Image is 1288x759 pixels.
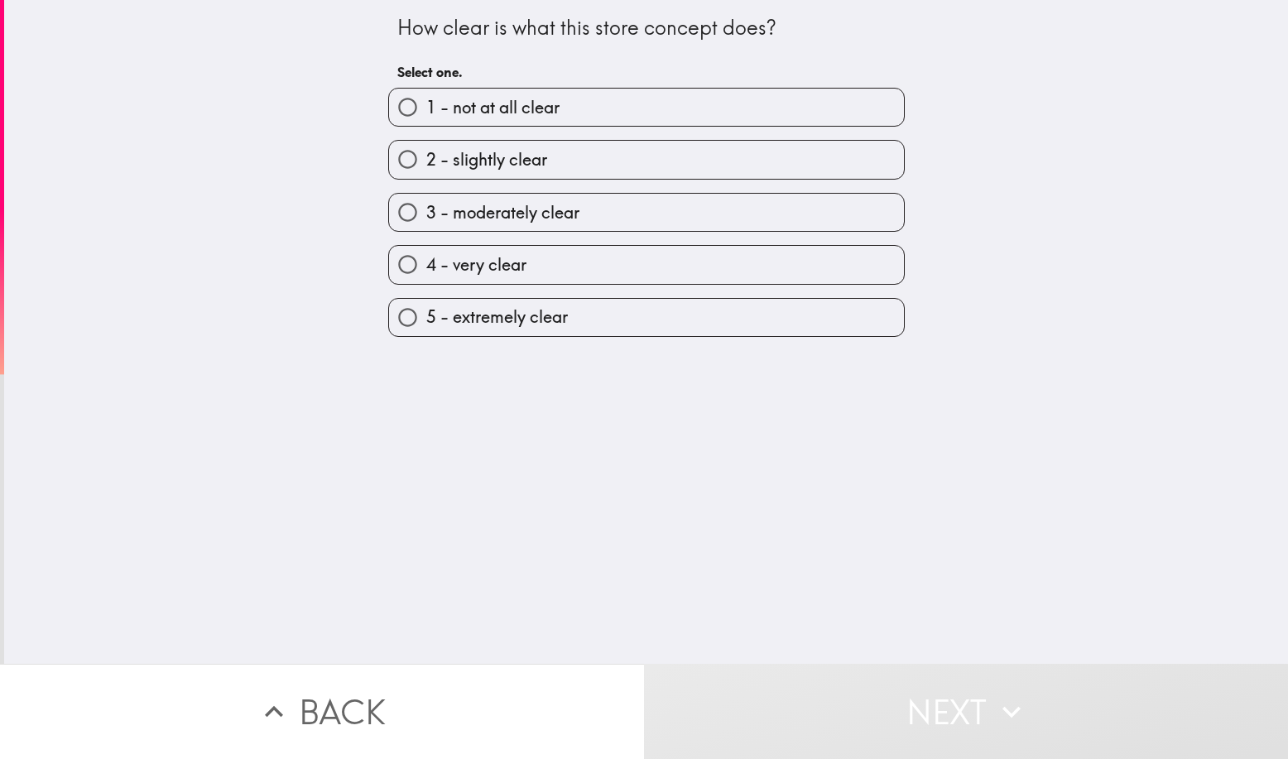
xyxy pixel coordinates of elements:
[426,305,568,329] span: 5 - extremely clear
[426,253,526,276] span: 4 - very clear
[389,246,904,283] button: 4 - very clear
[389,299,904,336] button: 5 - extremely clear
[644,664,1288,759] button: Next
[397,14,896,42] div: How clear is what this store concept does?
[389,89,904,126] button: 1 - not at all clear
[426,201,579,224] span: 3 - moderately clear
[389,141,904,178] button: 2 - slightly clear
[426,148,547,171] span: 2 - slightly clear
[397,63,896,81] h6: Select one.
[426,96,560,119] span: 1 - not at all clear
[389,194,904,231] button: 3 - moderately clear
